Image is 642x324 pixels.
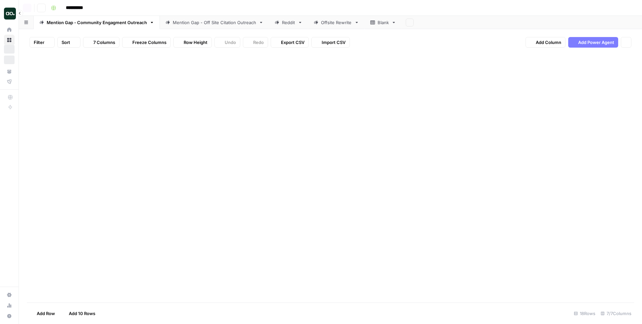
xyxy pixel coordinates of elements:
button: Row Height [173,37,212,48]
button: Add Row [27,308,59,319]
button: Add Column [526,37,566,48]
span: Export CSV [281,39,304,46]
a: Offsite Rewrite [308,16,365,29]
a: Your Data [4,66,15,77]
a: Home [4,24,15,35]
a: Usage [4,300,15,311]
span: Add 10 Rows [69,310,95,317]
a: Mention Gap - Community Engagment Outreach [34,16,160,29]
span: Filter [34,39,44,46]
button: Export CSV [271,37,309,48]
button: Help + Support [4,311,15,321]
div: 18 Rows [571,308,598,319]
span: 7 Columns [93,39,115,46]
span: Import CSV [322,39,345,46]
button: Undo [214,37,240,48]
button: Import CSV [311,37,350,48]
a: Settings [4,290,15,300]
button: Redo [243,37,268,48]
button: Sort [57,37,80,48]
a: Flightpath [4,76,15,87]
span: Add Column [536,39,561,46]
button: Filter [29,37,55,48]
div: Reddit [282,19,295,26]
span: Undo [225,39,236,46]
div: Blank [378,19,389,26]
span: Sort [62,39,70,46]
button: Add 10 Rows [59,308,99,319]
button: 7 Columns [83,37,119,48]
a: Browse [4,35,15,45]
a: Blank [365,16,402,29]
button: Workspace: Dillon Test [4,5,15,22]
span: Add Power Agent [578,39,614,46]
button: Add Power Agent [568,37,618,48]
span: Freeze Columns [132,39,166,46]
span: Redo [253,39,264,46]
span: Add Row [37,310,55,317]
button: Freeze Columns [122,37,171,48]
div: 7/7 Columns [598,308,634,319]
div: Mention Gap - Community Engagment Outreach [47,19,147,26]
img: Dillon Test Logo [4,8,16,20]
a: Mention Gap - Off Site Citation Outreach [160,16,269,29]
div: Offsite Rewrite [321,19,352,26]
div: Mention Gap - Off Site Citation Outreach [173,19,256,26]
a: Reddit [269,16,308,29]
span: Row Height [184,39,207,46]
